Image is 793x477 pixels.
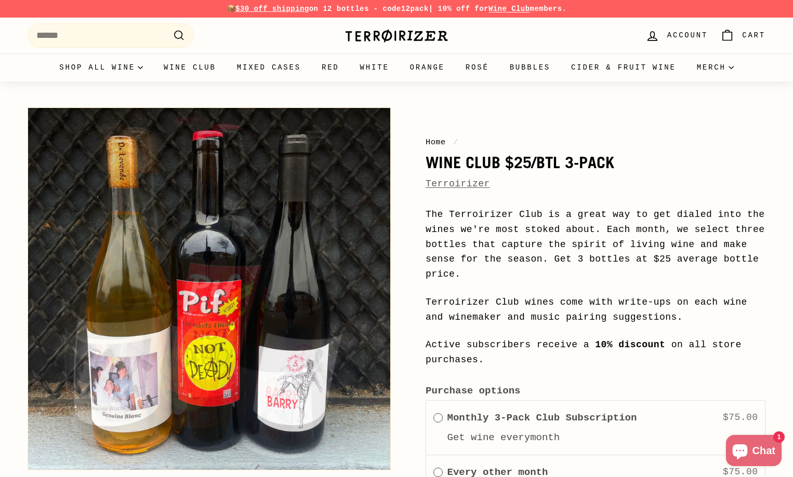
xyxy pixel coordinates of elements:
a: Mixed Cases [227,53,311,81]
nav: breadcrumbs [426,136,765,148]
a: Cart [714,20,772,51]
label: month [530,432,560,443]
a: Account [639,20,714,51]
span: $30 off shipping [235,5,309,13]
a: Rosé [455,53,499,81]
span: Terroirizer Club wines come with write-ups on each wine and winemaker and music pairing suggestions. [426,297,747,322]
inbox-online-store-chat: Shopify online store chat [723,435,785,469]
div: Primary [7,53,786,81]
h1: Wine Club $25/btl 3-Pack [426,154,765,171]
label: Monthly 3-Pack Club Subscription [447,410,637,426]
a: Terroirizer [426,179,490,189]
summary: Merch [686,53,744,81]
a: Red [311,53,350,81]
div: Monthly 3-Pack Club Subscription [433,410,443,425]
a: Cider & Fruit Wine [561,53,686,81]
span: Account [667,30,708,41]
span: $75.00 [723,467,758,477]
a: Bubbles [499,53,561,81]
span: $75.00 [723,412,758,423]
a: Home [426,138,446,147]
a: Orange [400,53,455,81]
label: Purchase options [426,383,765,399]
a: White [350,53,400,81]
p: The Terroirizer Club is a great way to get dialed into the wines we're most stoked about. Each mo... [426,207,765,282]
strong: 12pack [401,5,429,13]
a: Wine Club [153,53,227,81]
span: Cart [742,30,765,41]
p: Active subscribers receive a on all store purchases. [426,337,765,367]
strong: 10% discount [595,339,665,350]
p: 📦 on 12 bottles - code | 10% off for members. [28,3,765,15]
a: Wine Club [488,5,530,13]
span: / [451,138,461,147]
label: Get wine every [447,432,531,443]
summary: Shop all wine [49,53,153,81]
